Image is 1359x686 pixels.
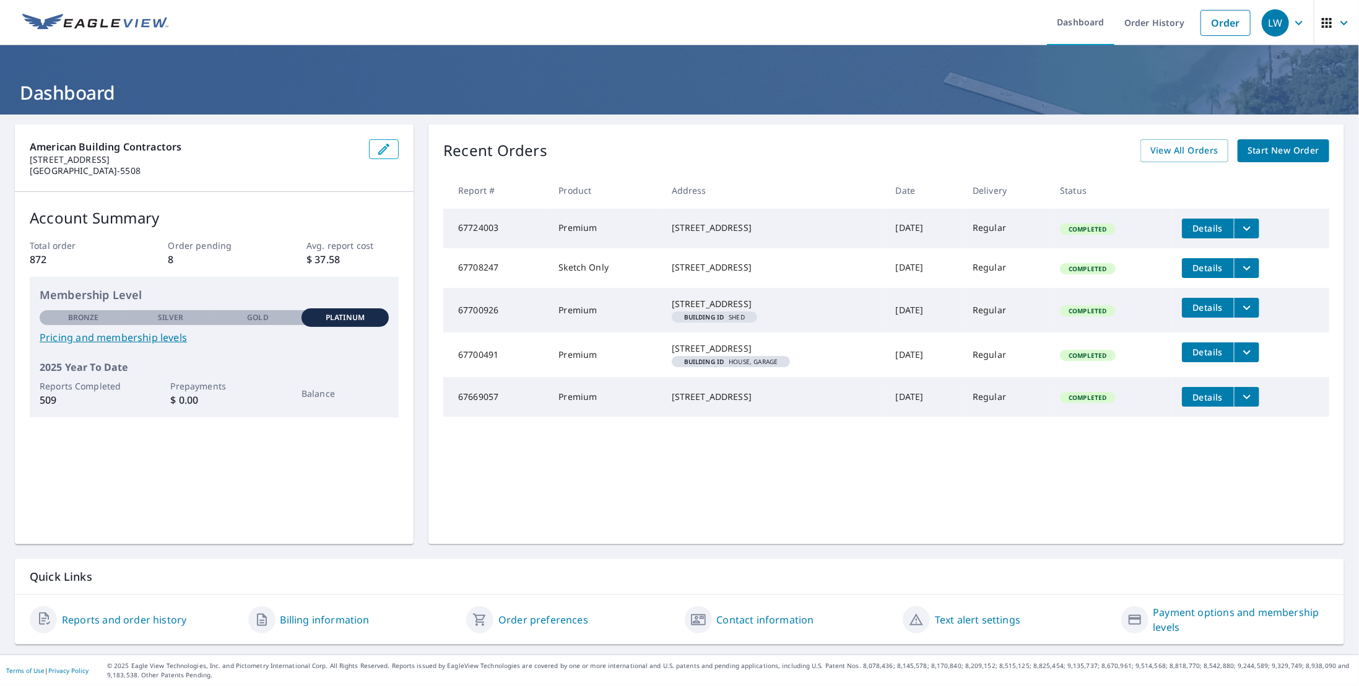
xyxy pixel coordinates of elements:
td: [DATE] [886,248,963,288]
div: [STREET_ADDRESS] [672,391,876,403]
td: Sketch Only [549,248,661,288]
button: filesDropdownBtn-67700926 [1234,298,1259,318]
span: Details [1189,346,1227,358]
button: filesDropdownBtn-67700491 [1234,342,1259,362]
span: Start New Order [1248,143,1319,158]
span: View All Orders [1150,143,1218,158]
td: Regular [963,248,1050,288]
a: Order preferences [498,612,588,627]
td: [DATE] [886,288,963,332]
span: Details [1189,391,1227,403]
a: View All Orders [1140,139,1228,162]
em: Building ID [684,358,724,365]
p: American Building Contractors [30,139,359,154]
span: Completed [1061,264,1114,273]
p: Platinum [326,312,365,323]
p: Balance [302,387,389,400]
button: filesDropdownBtn-67669057 [1234,387,1259,407]
div: LW [1262,9,1289,37]
div: [STREET_ADDRESS] [672,222,876,234]
td: Regular [963,332,1050,377]
td: 67669057 [443,377,549,417]
p: © 2025 Eagle View Technologies, Inc. and Pictometry International Corp. All Rights Reserved. Repo... [107,661,1353,680]
td: Premium [549,209,661,248]
button: detailsBtn-67724003 [1182,219,1234,238]
td: 67700491 [443,332,549,377]
p: [GEOGRAPHIC_DATA]-5508 [30,165,359,176]
td: Regular [963,288,1050,332]
p: 872 [30,252,122,267]
p: 2025 Year To Date [40,360,389,375]
p: $ 37.58 [306,252,399,267]
p: Avg. report cost [306,239,399,252]
td: Premium [549,377,661,417]
p: Account Summary [30,207,399,229]
td: [DATE] [886,209,963,248]
th: Status [1050,172,1171,209]
p: Recent Orders [443,139,547,162]
p: Bronze [68,312,99,323]
div: [STREET_ADDRESS] [672,261,876,274]
button: filesDropdownBtn-67724003 [1234,219,1259,238]
button: filesDropdownBtn-67708247 [1234,258,1259,278]
p: [STREET_ADDRESS] [30,154,359,165]
span: SHED [677,314,752,320]
a: Order [1201,10,1251,36]
a: Reports and order history [62,612,186,627]
button: detailsBtn-67700926 [1182,298,1234,318]
th: Report # [443,172,549,209]
p: | [6,667,89,674]
th: Address [662,172,886,209]
a: Privacy Policy [48,666,89,675]
th: Delivery [963,172,1050,209]
a: Payment options and membership levels [1153,605,1330,635]
p: Membership Level [40,287,389,303]
span: Completed [1061,225,1114,233]
a: Start New Order [1238,139,1329,162]
td: Premium [549,288,661,332]
button: detailsBtn-67700491 [1182,342,1234,362]
span: Details [1189,262,1227,274]
div: [STREET_ADDRESS] [672,298,876,310]
td: [DATE] [886,377,963,417]
p: Gold [247,312,268,323]
p: Silver [158,312,184,323]
p: Prepayments [171,380,258,393]
td: 67708247 [443,248,549,288]
p: Total order [30,239,122,252]
td: Premium [549,332,661,377]
td: [DATE] [886,332,963,377]
td: Regular [963,377,1050,417]
td: 67700926 [443,288,549,332]
p: Reports Completed [40,380,127,393]
p: 8 [168,252,261,267]
th: Date [886,172,963,209]
th: Product [549,172,661,209]
p: 509 [40,393,127,407]
em: Building ID [684,314,724,320]
button: detailsBtn-67669057 [1182,387,1234,407]
span: Completed [1061,393,1114,402]
p: $ 0.00 [171,393,258,407]
td: 67724003 [443,209,549,248]
span: Completed [1061,306,1114,315]
div: [STREET_ADDRESS] [672,342,876,355]
a: Pricing and membership levels [40,330,389,345]
span: Completed [1061,351,1114,360]
button: detailsBtn-67708247 [1182,258,1234,278]
td: Regular [963,209,1050,248]
span: Details [1189,222,1227,234]
a: Billing information [280,612,370,627]
a: Text alert settings [935,612,1020,627]
span: HOUSE, GARAGE [677,358,786,365]
img: EV Logo [22,14,168,32]
a: Contact information [717,612,814,627]
h1: Dashboard [15,80,1344,105]
p: Order pending [168,239,261,252]
a: Terms of Use [6,666,45,675]
span: Details [1189,302,1227,313]
p: Quick Links [30,569,1329,584]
